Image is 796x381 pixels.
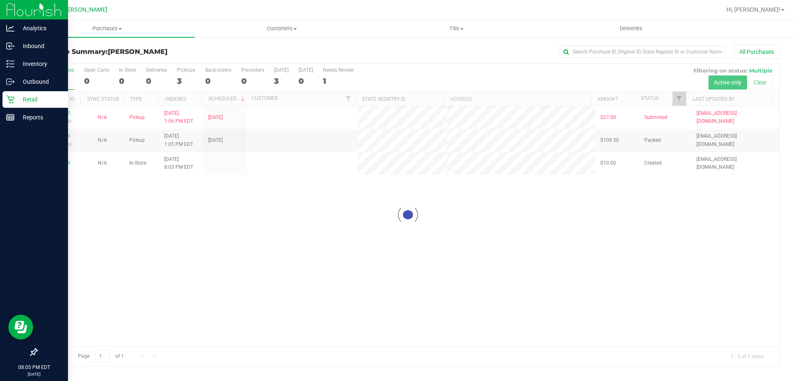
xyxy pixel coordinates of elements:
[62,6,107,13] span: [PERSON_NAME]
[6,95,15,104] inline-svg: Retail
[15,41,64,51] p: Inbound
[108,48,167,56] span: [PERSON_NAME]
[15,23,64,33] p: Analytics
[544,20,718,37] a: Deliveries
[369,25,543,32] span: Tills
[6,24,15,32] inline-svg: Analytics
[6,42,15,50] inline-svg: Inbound
[6,78,15,86] inline-svg: Outbound
[734,45,779,59] button: All Purchases
[726,6,780,13] span: Hi, [PERSON_NAME]!
[15,59,64,69] p: Inventory
[20,25,194,32] span: Purchases
[4,364,64,371] p: 08:05 PM EDT
[15,95,64,104] p: Retail
[195,25,369,32] span: Customers
[8,315,33,340] iframe: Resource center
[15,112,64,122] p: Reports
[369,20,544,37] a: Tills
[560,46,726,58] input: Search Purchase ID, Original ID, State Registry ID or Customer Name...
[6,60,15,68] inline-svg: Inventory
[6,113,15,121] inline-svg: Reports
[20,20,194,37] a: Purchases
[15,77,64,87] p: Outbound
[4,371,64,377] p: [DATE]
[609,25,654,32] span: Deliveries
[36,48,284,56] h3: Purchase Summary:
[194,20,369,37] a: Customers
